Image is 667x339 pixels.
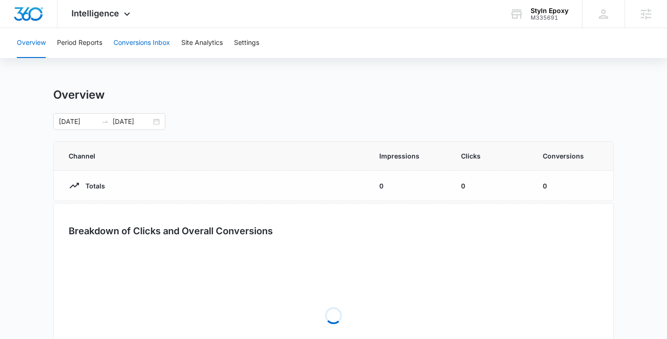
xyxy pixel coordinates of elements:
img: website_grey.svg [15,24,22,32]
img: tab_keywords_by_traffic_grey.svg [93,54,100,62]
div: Domain: [DOMAIN_NAME] [24,24,103,32]
button: Period Reports [57,28,102,58]
div: account id [531,14,568,21]
span: Clicks [461,151,520,161]
span: swap-right [101,118,109,125]
p: Totals [80,181,105,191]
span: Channel [69,151,357,161]
span: Conversions [543,151,598,161]
div: v 4.0.25 [26,15,46,22]
span: to [101,118,109,125]
input: Start date [59,116,98,127]
div: Keywords by Traffic [103,55,157,61]
span: Impressions [379,151,439,161]
div: Domain Overview [35,55,84,61]
img: tab_domain_overview_orange.svg [25,54,33,62]
img: logo_orange.svg [15,15,22,22]
input: End date [113,116,151,127]
span: Intelligence [71,8,119,18]
h1: Overview [53,88,105,102]
td: 0 [368,171,450,201]
h3: Breakdown of Clicks and Overall Conversions [69,224,273,238]
button: Settings [234,28,259,58]
div: account name [531,7,568,14]
button: Site Analytics [181,28,223,58]
td: 0 [450,171,532,201]
button: Conversions Inbox [114,28,170,58]
button: Overview [17,28,46,58]
td: 0 [532,171,613,201]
